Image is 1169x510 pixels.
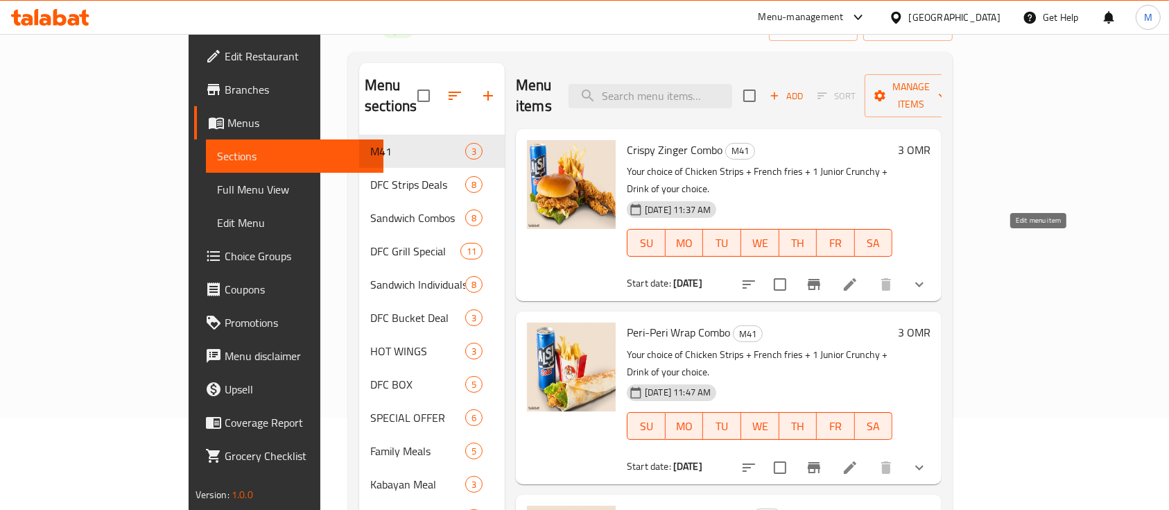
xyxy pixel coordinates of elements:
span: SU [633,233,660,253]
span: Sections [217,148,373,164]
a: Upsell [194,373,384,406]
span: TU [709,233,736,253]
button: delete [869,451,903,484]
a: Sections [206,139,384,173]
span: Version: [196,486,230,504]
span: DFC Grill Special [370,243,460,260]
button: MO [666,229,704,257]
span: Choice Groups [225,248,373,264]
span: Start date: [627,457,671,475]
div: Sandwich Combos8 [359,201,505,235]
span: MO [671,416,698,436]
a: Edit Restaurant [194,40,384,73]
span: 3 [466,145,482,158]
span: Sandwich Individuals [370,276,465,293]
div: items [465,309,483,326]
div: DFC BOX [370,376,465,393]
span: Menus [227,114,373,131]
span: HOT WINGS [370,343,465,359]
span: 6 [466,411,482,425]
span: export [874,19,942,37]
div: M41 [725,143,755,160]
b: [DATE] [673,274,702,292]
a: Promotions [194,306,384,339]
button: WE [741,229,779,257]
button: WE [741,412,779,440]
span: Select section first [808,85,865,107]
p: Your choice of Chicken Strips + French fries + 1 Junior Crunchy + Drink of your choice. [627,163,892,198]
span: Sort sections [438,79,471,112]
span: TH [785,416,812,436]
button: SU [627,229,666,257]
span: 3 [466,478,482,491]
a: Menus [194,106,384,139]
a: Edit menu item [842,459,858,476]
span: Add [768,88,805,104]
div: DFC BOX5 [359,368,505,401]
a: Choice Groups [194,239,384,273]
span: DFC Strips Deals [370,176,465,193]
div: M413 [359,135,505,168]
span: 8 [466,278,482,291]
button: Branch-specific-item [797,268,831,301]
span: 3 [466,345,482,358]
img: Peri-Peri Wrap Combo [527,323,616,411]
h6: 3 OMR [898,323,930,342]
div: DFC Bucket Deal3 [359,301,505,334]
span: Select section [735,81,764,110]
span: 1.0.0 [232,486,253,504]
span: Promotions [225,314,373,331]
button: FR [817,229,855,257]
h6: 3 OMR [898,140,930,160]
a: Branches [194,73,384,106]
button: TH [779,229,817,257]
button: sort-choices [732,451,765,484]
div: SPECIAL OFFER [370,409,465,426]
span: MO [671,233,698,253]
a: Grocery Checklist [194,439,384,473]
button: Branch-specific-item [797,451,831,484]
button: FR [817,412,855,440]
span: 5 [466,378,482,391]
button: TU [703,412,741,440]
span: SA [860,233,887,253]
span: Peri-Peri Wrap Combo [627,322,730,343]
div: items [465,476,483,493]
span: SA [860,416,887,436]
a: Full Menu View [206,173,384,206]
button: MO [666,412,704,440]
h2: Menu sections [365,75,417,117]
b: [DATE] [673,457,702,475]
span: Grocery Checklist [225,448,373,464]
div: [GEOGRAPHIC_DATA] [909,10,1001,25]
button: show more [903,268,936,301]
span: FR [822,416,849,436]
div: HOT WINGS3 [359,334,505,368]
span: Family Meals [370,443,465,459]
button: delete [869,268,903,301]
button: TH [779,412,817,440]
span: import [780,19,847,37]
div: Sandwich Combos [370,210,465,226]
span: [DATE] 11:37 AM [639,203,716,216]
p: Your choice of Chicken Strips + French fries + 1 Junior Crunchy + Drink of your choice. [627,346,892,381]
span: Start date: [627,274,671,292]
span: SU [633,416,660,436]
div: items [465,343,483,359]
span: Coupons [225,281,373,298]
div: items [465,443,483,459]
h2: Menu items [516,75,552,117]
div: items [465,376,483,393]
button: Add [764,85,808,107]
div: Kabayan Meal3 [359,468,505,501]
a: Coupons [194,273,384,306]
div: Sandwich Individuals8 [359,268,505,301]
span: Crispy Zinger Combo [627,139,722,160]
div: SPECIAL OFFER6 [359,401,505,434]
span: WE [747,233,774,253]
svg: Show Choices [911,276,928,293]
span: [DATE] 11:47 AM [639,386,716,399]
span: 3 [466,312,482,325]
